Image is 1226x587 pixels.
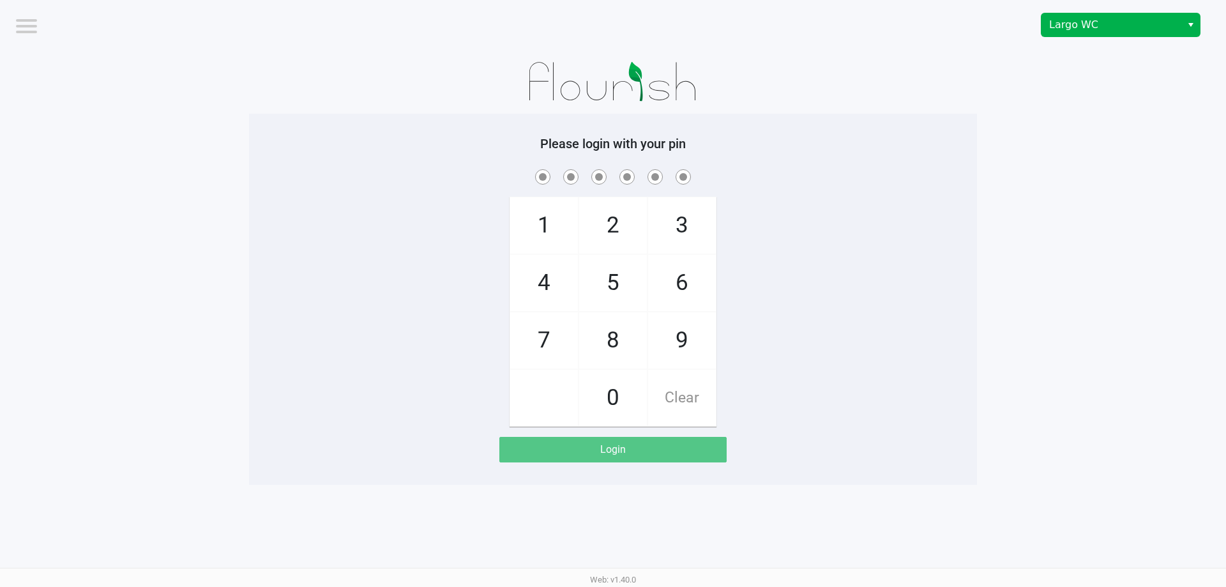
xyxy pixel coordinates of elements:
[579,197,647,254] span: 2
[510,255,578,311] span: 4
[579,255,647,311] span: 5
[259,136,967,151] h5: Please login with your pin
[510,312,578,369] span: 7
[579,312,647,369] span: 8
[590,575,636,584] span: Web: v1.40.0
[648,370,716,426] span: Clear
[1181,13,1200,36] button: Select
[579,370,647,426] span: 0
[510,197,578,254] span: 1
[1049,17,1174,33] span: Largo WC
[648,255,716,311] span: 6
[648,312,716,369] span: 9
[648,197,716,254] span: 3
